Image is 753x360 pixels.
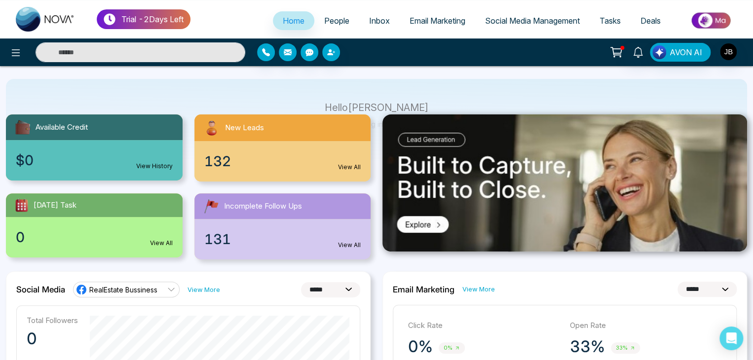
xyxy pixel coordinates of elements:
span: 33% [611,342,640,354]
span: [DATE] Task [34,200,76,211]
img: Market-place.gif [676,9,747,32]
a: Incomplete Follow Ups131View All [188,193,377,259]
span: People [324,16,349,26]
a: New Leads132View All [188,114,377,181]
p: 0 [27,329,78,349]
a: Email Marketing [400,11,475,30]
a: View All [338,163,361,172]
span: Social Media Management [485,16,580,26]
img: availableCredit.svg [14,118,32,136]
span: RealEstate Bussiness [89,285,157,294]
img: . [382,114,747,252]
a: Home [273,11,314,30]
span: Deals [640,16,661,26]
span: $0 [16,150,34,171]
a: Deals [631,11,671,30]
h2: Email Marketing [393,285,454,294]
span: 0 [16,227,25,248]
img: todayTask.svg [14,197,30,213]
a: People [314,11,359,30]
img: newLeads.svg [202,118,221,137]
a: View All [338,241,361,250]
p: Total Followers [27,316,78,325]
span: AVON AI [670,46,702,58]
span: 0% [439,342,465,354]
span: Email Marketing [410,16,465,26]
span: Tasks [600,16,621,26]
a: View More [188,285,220,294]
span: Incomplete Follow Ups [224,201,302,212]
a: Social Media Management [475,11,590,30]
h2: Social Media [16,285,65,294]
img: followUps.svg [202,197,220,215]
img: Lead Flow [652,45,666,59]
a: View History [136,162,173,171]
a: Tasks [590,11,631,30]
span: Available Credit [36,122,88,133]
img: User Avatar [720,43,737,60]
p: Trial - 2 Days Left [121,13,184,25]
span: 131 [204,229,231,250]
span: Home [283,16,304,26]
p: Click Rate [408,320,560,331]
a: Inbox [359,11,400,30]
a: View All [150,239,173,248]
div: Open Intercom Messenger [719,326,743,350]
a: View More [462,285,495,294]
span: New Leads [225,122,264,134]
p: 0% [408,337,433,357]
p: 33% [570,337,605,357]
p: Open Rate [570,320,722,331]
button: AVON AI [650,43,711,62]
span: 132 [204,151,231,172]
span: Inbox [369,16,390,26]
img: Nova CRM Logo [16,7,75,32]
